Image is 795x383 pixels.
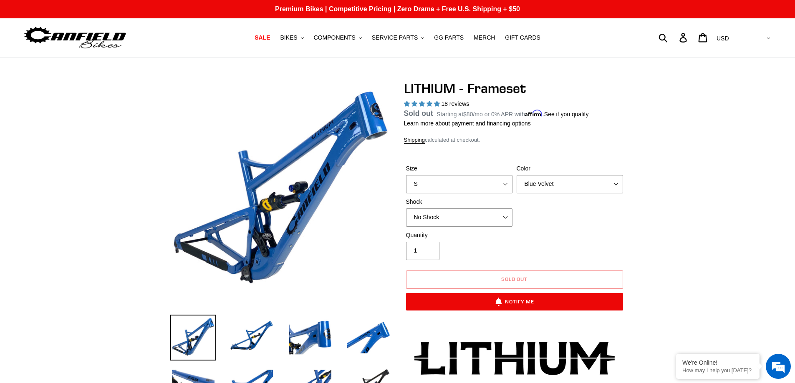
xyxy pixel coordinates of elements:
button: BIKES [276,32,308,43]
span: MERCH [474,34,495,41]
a: GIFT CARDS [501,32,545,43]
span: GIFT CARDS [505,34,540,41]
img: Canfield Bikes [23,25,127,51]
div: Chat with us now [56,47,153,58]
span: GG PARTS [434,34,464,41]
div: We're Online! [682,359,753,366]
img: d_696896380_company_1647369064580_696896380 [27,42,48,63]
img: Lithium-Logo_480x480.png [414,342,615,375]
span: Sold out [501,276,528,282]
h1: LITHIUM - Frameset [404,80,625,96]
span: SALE [255,34,270,41]
img: Load image into Gallery viewer, LITHIUM - Frameset [346,315,391,360]
a: See if you qualify - Learn more about Affirm Financing (opens in modal) [544,111,589,118]
a: Learn more about payment and financing options [404,120,531,127]
p: Starting at /mo or 0% APR with . [437,108,588,119]
span: $80 [463,111,473,118]
p: How may I help you today? [682,367,753,373]
button: Sold out [406,270,623,289]
textarea: Type your message and hit 'Enter' [4,228,159,257]
a: MERCH [469,32,499,43]
img: Load image into Gallery viewer, LITHIUM - Frameset [170,315,216,360]
span: 18 reviews [441,100,469,107]
span: Affirm [525,110,543,117]
img: Load image into Gallery viewer, LITHIUM - Frameset [287,315,333,360]
label: Quantity [406,231,512,240]
span: 5.00 stars [404,100,442,107]
label: Shock [406,198,512,206]
div: Navigation go back [9,46,22,58]
span: BIKES [280,34,297,41]
a: GG PARTS [430,32,468,43]
input: Search [663,28,684,47]
label: Color [517,164,623,173]
img: Load image into Gallery viewer, LITHIUM - Frameset [229,315,275,360]
button: SERVICE PARTS [368,32,428,43]
div: calculated at checkout. [404,136,625,144]
button: Notify Me [406,293,623,310]
div: Minimize live chat window [137,4,157,24]
span: COMPONENTS [314,34,356,41]
span: Sold out [404,109,433,118]
label: Size [406,164,512,173]
a: Shipping [404,137,425,144]
span: SERVICE PARTS [372,34,418,41]
span: We're online! [48,105,115,189]
button: COMPONENTS [310,32,366,43]
a: SALE [250,32,274,43]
